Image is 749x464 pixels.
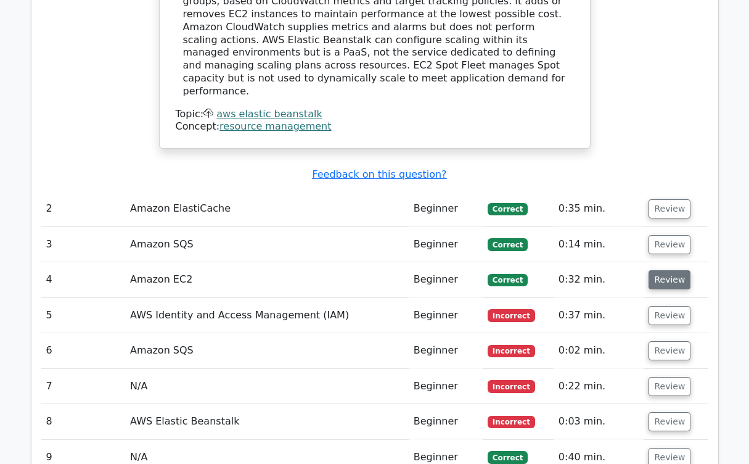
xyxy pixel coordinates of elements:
[409,333,483,368] td: Beginner
[125,404,409,439] td: AWS Elastic Beanstalk
[554,191,644,226] td: 0:35 min.
[41,191,126,226] td: 2
[125,369,409,404] td: N/A
[41,298,126,333] td: 5
[488,345,535,357] span: Incorrect
[409,404,483,439] td: Beginner
[488,238,528,251] span: Correct
[409,262,483,297] td: Beginner
[125,191,409,226] td: Amazon ElastiCache
[488,274,528,286] span: Correct
[409,298,483,333] td: Beginner
[125,262,409,297] td: Amazon EC2
[488,380,535,392] span: Incorrect
[176,108,574,121] div: Topic:
[649,270,690,289] button: Review
[176,120,574,133] div: Concept:
[554,369,644,404] td: 0:22 min.
[649,199,690,218] button: Review
[488,203,528,215] span: Correct
[554,333,644,368] td: 0:02 min.
[488,451,528,463] span: Correct
[554,227,644,262] td: 0:14 min.
[649,306,690,325] button: Review
[125,227,409,262] td: Amazon SQS
[649,412,690,431] button: Review
[649,377,690,396] button: Review
[41,333,126,368] td: 6
[41,404,126,439] td: 8
[41,262,126,297] td: 4
[41,227,126,262] td: 3
[409,369,483,404] td: Beginner
[312,168,446,180] a: Feedback on this question?
[649,341,690,360] button: Review
[488,309,535,321] span: Incorrect
[488,416,535,428] span: Incorrect
[41,369,126,404] td: 7
[125,298,409,333] td: AWS Identity and Access Management (IAM)
[125,333,409,368] td: Amazon SQS
[409,227,483,262] td: Beginner
[554,262,644,297] td: 0:32 min.
[554,298,644,333] td: 0:37 min.
[219,120,331,132] a: resource management
[216,108,322,120] a: aws elastic beanstalk
[409,191,483,226] td: Beginner
[649,235,690,254] button: Review
[554,404,644,439] td: 0:03 min.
